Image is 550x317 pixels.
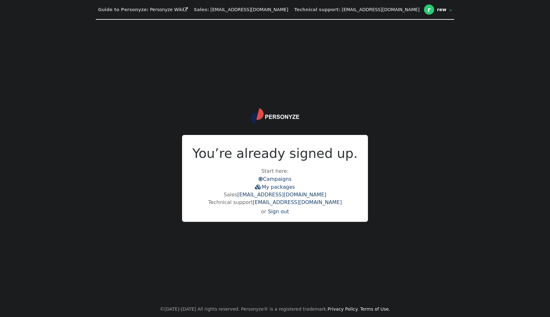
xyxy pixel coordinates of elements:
a: [EMAIL_ADDRESS][DOMAIN_NAME] [253,199,342,205]
a: Privacy Policy. [328,306,359,312]
a: Personyze Wiki [150,7,188,12]
b: Guide to Personyze: [98,7,149,12]
a: [EMAIL_ADDRESS][DOMAIN_NAME] [210,7,288,12]
div: Sales [192,191,358,199]
div: Start here: [192,144,358,217]
span:  [183,7,188,12]
img: logo.svg [251,108,299,124]
h2: You’re already signed up. [192,144,358,164]
span: or [261,208,266,215]
a: [EMAIL_ADDRESS][DOMAIN_NAME] [237,192,326,198]
a: Terms of Use. [360,306,390,312]
div: Technical support [192,199,358,206]
b: Technical support: [294,7,340,12]
span:  [255,184,262,189]
div: rew [437,7,448,12]
b: Sales: [194,7,209,12]
span:  [258,176,263,181]
a: Sign out [268,208,289,215]
a: [EMAIL_ADDRESS][DOMAIN_NAME] [342,7,420,12]
a: My packages [255,184,295,190]
center: ©[DATE]-[DATE] All rights reserved. Personyze® is a registered trademark. [160,301,390,317]
div: r [424,4,434,15]
span:  [449,8,452,12]
a: Campaigns [258,176,292,182]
